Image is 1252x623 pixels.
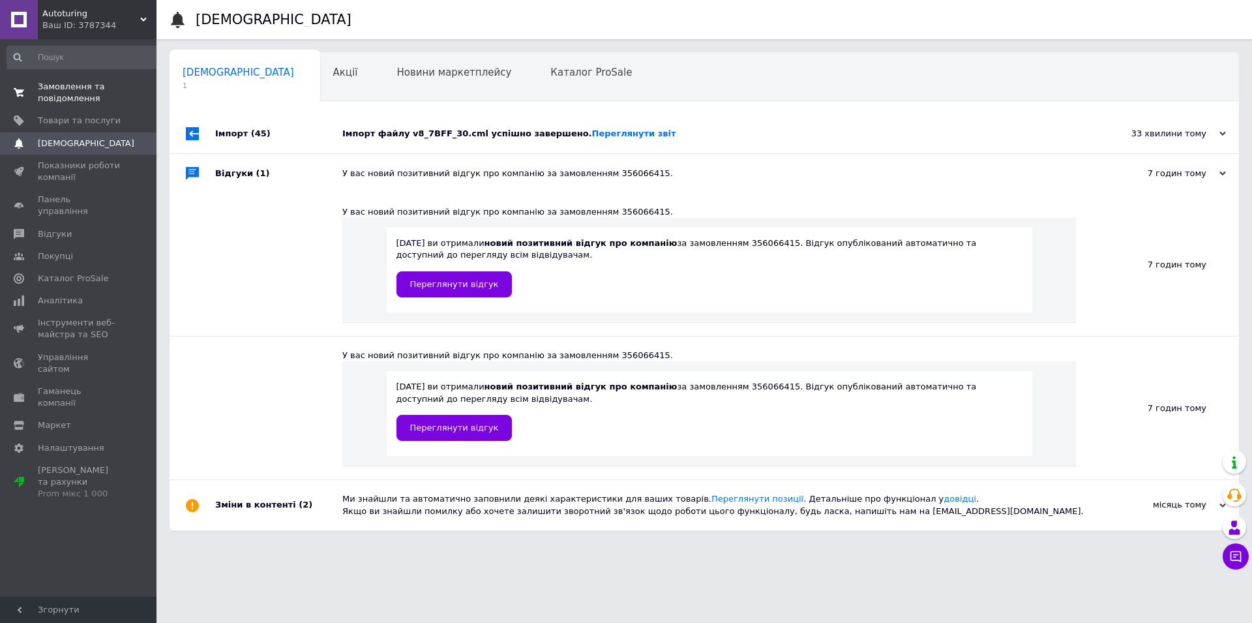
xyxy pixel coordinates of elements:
div: [DATE] ви отримали за замовленням 356066415. Відгук опублікований автоматично та доступний до пер... [396,237,1022,297]
span: [DEMOGRAPHIC_DATA] [183,67,294,78]
span: [PERSON_NAME] та рахунки [38,464,121,500]
span: Переглянути відгук [410,423,499,433]
h1: [DEMOGRAPHIC_DATA] [196,12,351,27]
span: (1) [256,168,270,178]
div: У вас новий позитивний відгук про компанію за замовленням 356066415. [342,168,1095,179]
a: Переглянути відгук [396,271,513,297]
span: Переглянути відгук [410,279,499,289]
span: Показники роботи компанії [38,160,121,183]
span: 1 [183,81,294,91]
b: новий позитивний відгук про компанію [484,382,678,391]
span: Відгуки [38,228,72,240]
a: довідці [944,494,976,504]
span: (2) [299,500,312,509]
span: Управління сайтом [38,352,121,375]
div: Ваш ID: 3787344 [42,20,156,31]
div: Імпорт [215,114,342,153]
span: (45) [251,129,271,138]
div: Відгуки [215,154,342,193]
div: У вас новий позитивний відгук про компанію за замовленням 356066415. [342,206,1076,218]
b: новий позитивний відгук про компанію [484,238,678,248]
div: Prom мікс 1 000 [38,488,121,500]
span: [DEMOGRAPHIC_DATA] [38,138,134,149]
div: 7 годин тому [1076,337,1239,479]
span: Налаштування [38,442,104,454]
span: Панель управління [38,194,121,217]
div: Ми знайшли та автоматично заповнили деякі характеристики для ваших товарів. . Детальніше про функ... [342,493,1095,517]
div: 7 годин тому [1076,193,1239,336]
span: Новини маркетплейсу [396,67,511,78]
span: Каталог ProSale [550,67,632,78]
div: місяць тому [1095,499,1226,511]
div: 33 хвилини тому [1095,128,1226,140]
a: Переглянути позиції [711,494,803,504]
a: Переглянути звіт [592,129,676,138]
div: У вас новий позитивний відгук про компанію за замовленням 356066415. [342,350,1076,361]
span: Інструменти веб-майстра та SEO [38,317,121,341]
div: Імпорт файлу v8_7BFF_30.cml успішно завершено. [342,128,1095,140]
button: Чат з покупцем [1223,543,1249,570]
span: Товари та послуги [38,115,121,127]
div: [DATE] ви отримали за замовленням 356066415. Відгук опублікований автоматично та доступний до пер... [396,381,1022,440]
span: Autoturing [42,8,140,20]
a: Переглянути відгук [396,415,513,441]
div: 7 годин тому [1095,168,1226,179]
div: Зміни в контенті [215,480,342,530]
span: Замовлення та повідомлення [38,81,121,104]
span: Покупці [38,251,73,262]
span: Акції [333,67,358,78]
input: Пошук [7,46,161,69]
span: Гаманець компанії [38,386,121,409]
span: Маркет [38,419,71,431]
span: Каталог ProSale [38,273,108,284]
span: Аналітика [38,295,83,307]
